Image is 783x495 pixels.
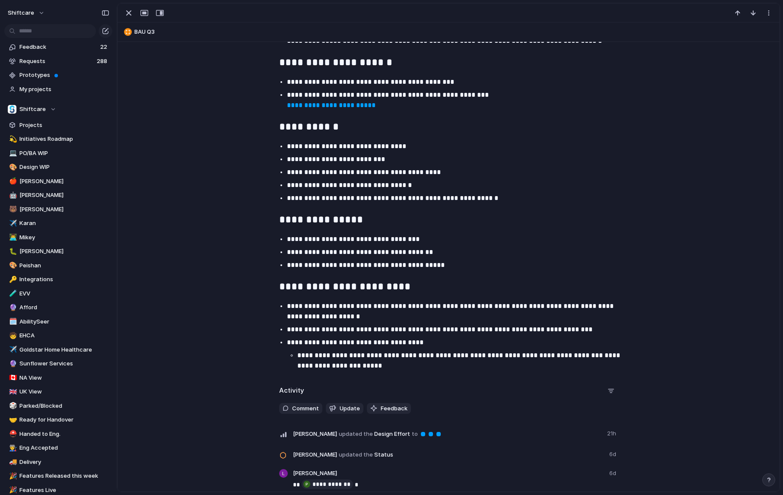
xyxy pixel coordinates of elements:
[9,232,15,242] div: 👨‍💻
[4,470,112,482] div: 🎉Features Released this week
[19,57,94,66] span: Requests
[4,301,112,314] div: 🔮Afford
[9,471,15,481] div: 🎉
[4,203,112,216] div: 🐻[PERSON_NAME]
[339,451,373,459] span: updated the
[19,444,109,452] span: Eng Accepted
[100,43,109,51] span: 22
[4,413,112,426] a: 🤝Ready for Handover
[9,190,15,200] div: 🤖
[4,245,112,258] div: 🐛[PERSON_NAME]
[19,261,109,270] span: Peishan
[8,163,16,171] button: 🎨
[9,289,15,298] div: 🧪
[19,317,109,326] span: AbilitySeer
[4,147,112,160] div: 💻PO/BA WIP
[19,331,109,340] span: EHCA
[609,448,618,459] span: 6d
[8,177,16,186] button: 🍎
[293,451,337,459] span: [PERSON_NAME]
[19,219,109,228] span: Karan
[8,233,16,242] button: 👨‍💻
[4,55,112,68] a: Requests288
[4,315,112,328] a: 🗓️AbilitySeer
[4,400,112,412] a: 🎲Parked/Blocked
[367,403,411,414] button: Feedback
[9,345,15,355] div: ✈️
[8,486,16,495] button: 🎉
[4,441,112,454] a: 👨‍🏭Eng Accepted
[19,387,109,396] span: UK View
[4,69,112,82] a: Prototypes
[19,247,109,256] span: [PERSON_NAME]
[8,458,16,466] button: 🚚
[326,403,363,414] button: Update
[9,148,15,158] div: 💻
[381,404,407,413] span: Feedback
[8,472,16,480] button: 🎉
[4,175,112,188] a: 🍎[PERSON_NAME]
[4,357,112,370] div: 🔮Sunflower Services
[8,303,16,312] button: 🔮
[8,387,16,396] button: 🇬🇧
[8,261,16,270] button: 🎨
[134,28,776,36] span: BAU Q3
[9,457,15,467] div: 🚚
[19,275,109,284] span: Integrations
[9,429,15,439] div: ⛑️
[9,260,15,270] div: 🎨
[19,205,109,214] span: [PERSON_NAME]
[4,189,112,202] a: 🤖[PERSON_NAME]
[8,9,34,17] span: shiftcare
[8,402,16,410] button: 🎲
[4,103,112,116] button: Shiftcare
[4,217,112,230] a: ✈️Karan
[19,85,109,94] span: My projects
[4,259,112,272] a: 🎨Peishan
[293,448,604,460] span: Status
[279,386,304,396] h2: Activity
[293,430,337,438] span: [PERSON_NAME]
[121,25,776,39] button: BAU Q3
[9,275,15,285] div: 🔑
[8,205,16,214] button: 🐻
[4,329,112,342] div: 🧒EHCA
[9,176,15,186] div: 🍎
[9,373,15,383] div: 🇨🇦
[9,204,15,214] div: 🐻
[8,275,16,284] button: 🔑
[8,444,16,452] button: 👨‍🏭
[19,149,109,158] span: PO/BA WIP
[4,428,112,441] a: ⛑️Handed to Eng.
[607,428,618,438] span: 21h
[609,469,618,478] span: 6d
[9,387,15,397] div: 🇬🇧
[9,401,15,411] div: 🎲
[4,456,112,469] a: 🚚Delivery
[8,247,16,256] button: 🐛
[4,287,112,300] a: 🧪EVV
[4,273,112,286] a: 🔑Integrations
[293,428,602,440] span: Design Effort
[4,133,112,146] a: 💫Initiatives Roadmap
[8,219,16,228] button: ✈️
[4,41,112,54] a: Feedback22
[4,343,112,356] div: ✈️Goldstar Home Healthcare
[19,105,46,114] span: Shiftcare
[19,402,109,410] span: Parked/Blocked
[8,317,16,326] button: 🗓️
[9,331,15,341] div: 🧒
[4,6,49,20] button: shiftcare
[292,404,319,413] span: Comment
[19,289,109,298] span: EVV
[8,149,16,158] button: 💻
[4,161,112,174] a: 🎨Design WIP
